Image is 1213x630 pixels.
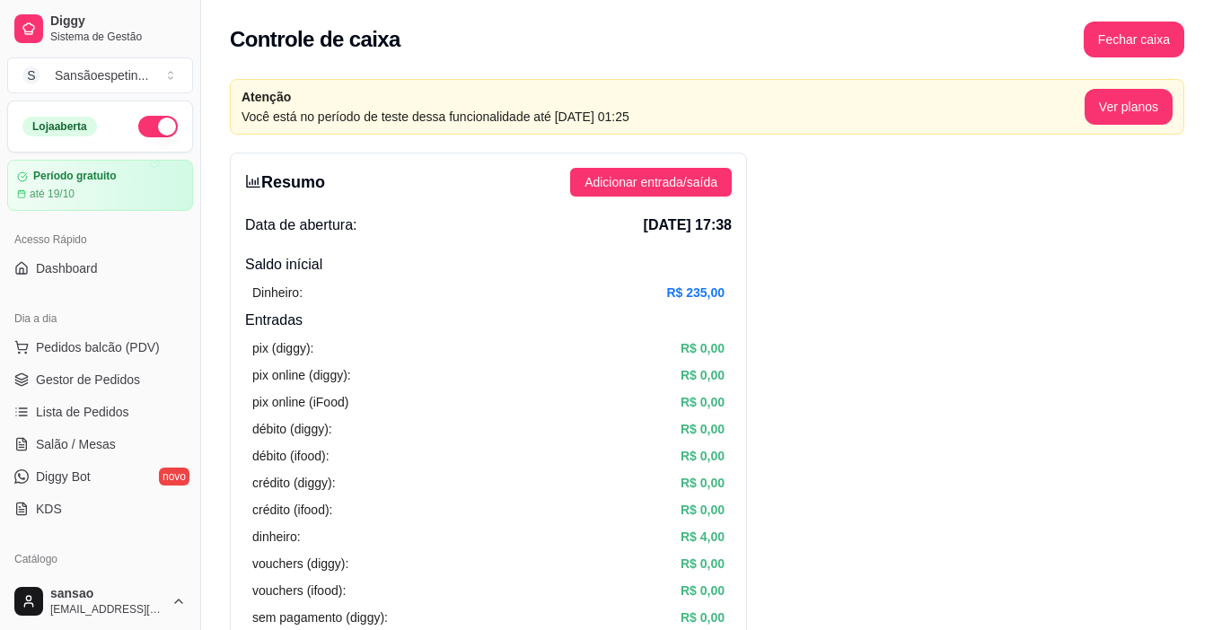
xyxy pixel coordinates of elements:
[681,338,725,358] article: R$ 0,00
[242,107,1085,127] article: Você está no período de teste dessa funcionalidade até [DATE] 01:25
[230,25,400,54] h2: Controle de caixa
[245,173,261,189] span: bar-chart
[7,225,193,254] div: Acesso Rápido
[36,371,140,389] span: Gestor de Pedidos
[252,365,351,385] article: pix online (diggy):
[36,338,160,356] span: Pedidos balcão (PDV)
[33,170,117,183] article: Período gratuito
[50,586,164,602] span: sansao
[7,7,193,50] a: DiggySistema de Gestão
[7,462,193,491] a: Diggy Botnovo
[252,338,313,358] article: pix (diggy):
[252,500,332,520] article: crédito (ifood):
[252,473,336,493] article: crédito (diggy):
[36,259,98,277] span: Dashboard
[681,500,725,520] article: R$ 0,00
[681,365,725,385] article: R$ 0,00
[252,419,332,439] article: débito (diggy):
[22,66,40,84] span: S
[7,57,193,93] button: Select a team
[7,580,193,623] button: sansao[EMAIL_ADDRESS][DOMAIN_NAME]
[644,214,732,236] span: [DATE] 17:38
[252,554,348,573] article: vouchers (diggy):
[252,446,330,466] article: débito (ifood):
[30,187,75,201] article: até 19/10
[7,254,193,283] a: Dashboard
[1085,89,1173,125] button: Ver planos
[681,581,725,600] article: R$ 0,00
[681,527,725,547] article: R$ 4,00
[36,403,129,421] span: Lista de Pedidos
[36,500,62,518] span: KDS
[585,172,717,192] span: Adicionar entrada/saída
[252,608,388,627] article: sem pagamento (diggy):
[7,398,193,426] a: Lista de Pedidos
[245,214,357,236] span: Data de abertura:
[666,283,725,302] article: R$ 235,00
[55,66,148,84] div: Sansãoespetin ...
[252,527,301,547] article: dinheiro:
[252,392,348,412] article: pix online (iFood)
[681,419,725,439] article: R$ 0,00
[7,333,193,362] button: Pedidos balcão (PDV)
[138,116,178,137] button: Alterar Status
[50,13,186,30] span: Diggy
[7,494,193,523] a: KDS
[570,168,732,197] button: Adicionar entrada/saída
[50,30,186,44] span: Sistema de Gestão
[245,254,732,276] h4: Saldo inícial
[242,87,1085,107] article: Atenção
[7,365,193,394] a: Gestor de Pedidos
[7,304,193,333] div: Dia a dia
[7,545,193,573] div: Catálogo
[36,468,91,486] span: Diggy Bot
[1085,100,1173,114] a: Ver planos
[7,160,193,211] a: Período gratuitoaté 19/10
[681,473,725,493] article: R$ 0,00
[681,446,725,466] article: R$ 0,00
[50,602,164,617] span: [EMAIL_ADDRESS][DOMAIN_NAME]
[681,554,725,573] article: R$ 0,00
[22,117,97,136] div: Loja aberta
[7,430,193,459] a: Salão / Mesas
[252,581,346,600] article: vouchers (ifood):
[245,310,732,331] h4: Entradas
[252,283,303,302] article: Dinheiro:
[245,170,325,195] h3: Resumo
[681,392,725,412] article: R$ 0,00
[36,435,116,453] span: Salão / Mesas
[1084,22,1184,57] button: Fechar caixa
[681,608,725,627] article: R$ 0,00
